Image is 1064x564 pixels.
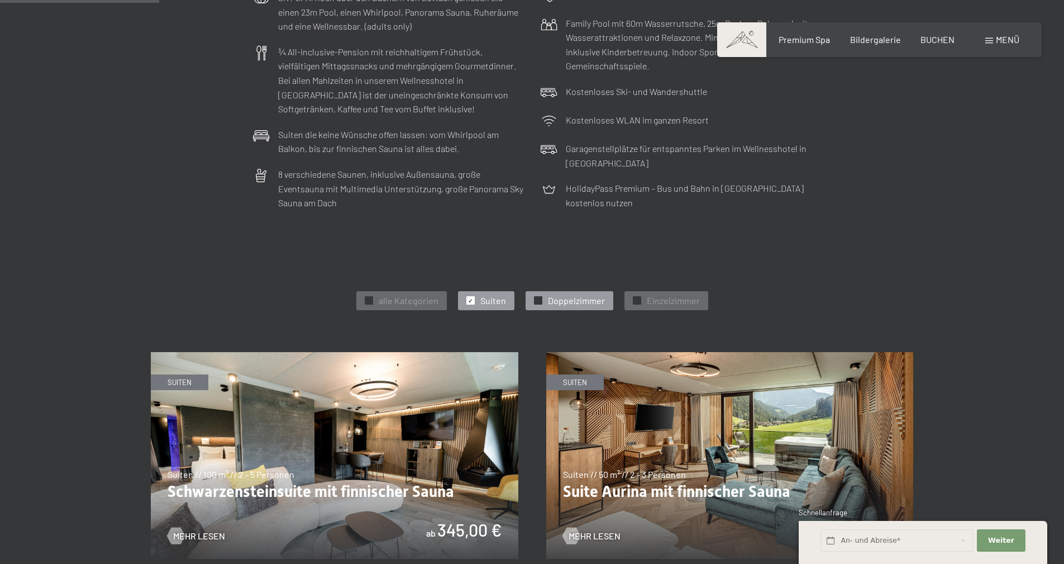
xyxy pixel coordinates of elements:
span: Doppelzimmer [548,295,605,307]
a: Suite Aurina mit finnischer Sauna [546,353,914,359]
img: Suite Aurina mit finnischer Sauna [546,352,914,559]
p: HolidayPass Premium – Bus und Bahn in [GEOGRAPHIC_DATA] kostenlos nutzen [566,181,812,210]
span: ✓ [634,297,639,305]
p: Suiten die keine Wünsche offen lassen: vom Whirlpool am Balkon, bis zur finnischen Sauna ist alle... [278,127,524,156]
a: Bildergalerie [850,34,901,45]
a: BUCHEN [920,34,955,45]
span: Mehr Lesen [569,530,621,542]
span: ✓ [536,297,540,305]
span: Weiter [988,535,1014,546]
span: Einzelzimmer [647,295,700,307]
a: Mehr Lesen [563,530,621,542]
p: ¾ All-inclusive-Pension mit reichhaltigem Frühstück, vielfältigen Mittagssnacks und mehrgängigem ... [278,45,524,116]
p: Kostenloses Ski- und Wandershuttle [566,84,707,99]
button: Weiter [977,529,1025,552]
a: Schwarzensteinsuite mit finnischer Sauna [151,353,518,359]
a: Premium Spa [779,34,830,45]
p: Garagenstellplätze für entspanntes Parken im Wellnesshotel in [GEOGRAPHIC_DATA] [566,141,812,170]
a: Mehr Lesen [168,530,225,542]
span: ✓ [366,297,371,305]
img: Schwarzensteinsuite mit finnischer Sauna [151,352,518,559]
p: Kostenloses WLAN im ganzen Resort [566,113,709,127]
span: Schnellanfrage [799,508,847,517]
span: Mehr Lesen [173,530,225,542]
p: 8 verschiedene Saunen, inklusive Außensauna, große Eventsauna mit Multimedia Unterstützung, große... [278,167,524,210]
span: ✓ [468,297,473,305]
span: Suiten [480,295,506,307]
p: Family Pool mit 60m Wasserrutsche, 25m Becken, Babypool mit Wasserattraktionen und Relaxzone. Min... [566,16,812,73]
span: Menü [996,34,1019,45]
span: alle Kategorien [379,295,438,307]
